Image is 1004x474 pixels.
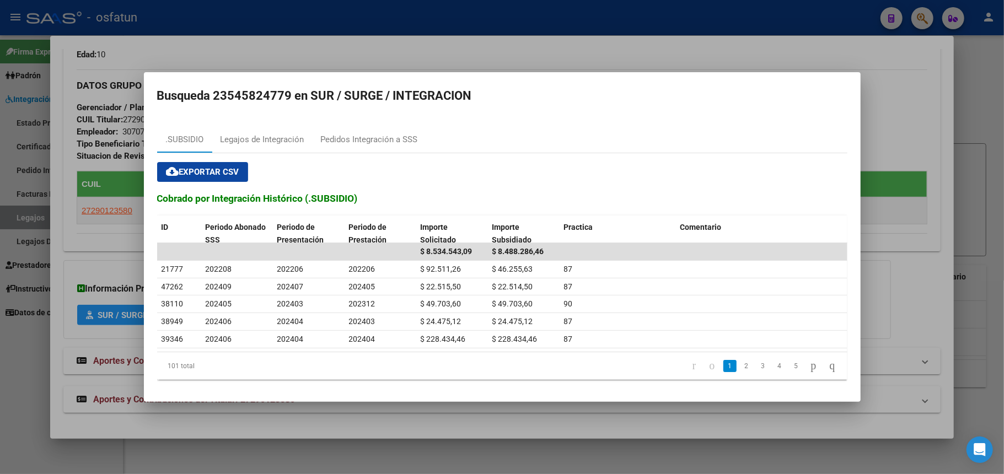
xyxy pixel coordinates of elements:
a: go to last page [825,360,840,372]
span: 202406 [206,335,232,343]
span: 90 [564,299,573,308]
a: go to first page [688,360,701,372]
span: 38110 [162,299,184,308]
span: $ 24.475,12 [492,317,533,326]
button: Exportar CSV [157,162,248,182]
span: 38949 [162,317,184,326]
span: 202405 [349,282,375,291]
a: go to next page [806,360,822,372]
span: $ 49.703,60 [492,299,533,308]
span: Periodo Abonado SSS [206,223,266,244]
div: .SUBSIDIO [165,133,203,146]
span: Periodo de Prestación [349,223,387,244]
a: go to previous page [705,360,720,372]
h3: Cobrado por Integración Histórico (.SUBSIDIO) [157,191,847,206]
span: $ 228.434,46 [421,335,466,343]
mat-icon: cloud_download [166,165,179,178]
datatable-header-cell: Periodo Abonado SSS [201,216,273,252]
span: 202404 [277,335,304,343]
span: $ 8.534.543,09 [421,247,473,256]
span: 202206 [277,265,304,273]
span: 202403 [349,317,375,326]
span: Periodo de Presentación [277,223,324,244]
span: 202405 [206,299,232,308]
span: 202404 [277,317,304,326]
a: 3 [756,360,770,372]
a: 5 [790,360,803,372]
span: 202409 [206,282,232,291]
div: Pedidos Integración a SSS [321,133,418,146]
div: Open Intercom Messenger [967,437,993,463]
span: $ 49.703,60 [421,299,461,308]
datatable-header-cell: Comentario [676,216,847,252]
span: 202407 [277,282,304,291]
span: $ 228.434,46 [492,335,538,343]
li: page 3 [755,357,771,375]
a: 1 [723,360,737,372]
span: Practica [564,223,593,231]
datatable-header-cell: Periodo de Prestación [345,216,416,252]
span: Importe Solicitado [421,223,457,244]
span: $ 46.255,63 [492,265,533,273]
span: Importe Subsidiado [492,223,532,244]
datatable-header-cell: Periodo de Presentación [273,216,345,252]
a: 4 [773,360,786,372]
span: 21777 [162,265,184,273]
span: 87 [564,335,573,343]
datatable-header-cell: Importe Solicitado [416,216,488,252]
span: Comentario [680,223,722,231]
span: 47262 [162,282,184,291]
span: 39346 [162,335,184,343]
span: 202403 [277,299,304,308]
span: $ 22.515,50 [421,282,461,291]
span: 87 [564,282,573,291]
li: page 1 [722,357,738,375]
div: 101 total [157,352,293,380]
datatable-header-cell: ID [157,216,201,252]
a: 2 [740,360,753,372]
span: $ 92.511,26 [421,265,461,273]
span: 202312 [349,299,375,308]
li: page 4 [771,357,788,375]
h2: Busqueda 23545824779 en SUR / SURGE / INTEGRACION [157,85,847,106]
span: 87 [564,317,573,326]
span: 202406 [206,317,232,326]
span: Exportar CSV [166,167,239,177]
span: 202208 [206,265,232,273]
li: page 2 [738,357,755,375]
li: page 5 [788,357,804,375]
span: $ 8.488.286,46 [492,247,544,256]
span: 87 [564,265,573,273]
span: ID [162,223,169,231]
span: $ 24.475,12 [421,317,461,326]
span: 202206 [349,265,375,273]
div: Legajos de Integración [221,133,304,146]
span: 202404 [349,335,375,343]
datatable-header-cell: Practica [560,216,676,252]
span: $ 22.514,50 [492,282,533,291]
datatable-header-cell: Importe Subsidiado [488,216,560,252]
